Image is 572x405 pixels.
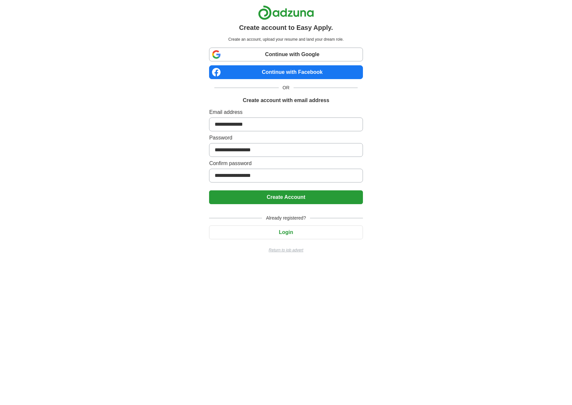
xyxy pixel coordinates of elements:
label: Confirm password [209,160,363,167]
button: Login [209,225,363,239]
span: OR [279,84,294,91]
h1: Create account with email address [243,96,329,104]
label: Password [209,134,363,142]
a: Return to job advert [209,247,363,253]
a: Continue with Google [209,48,363,61]
a: Continue with Facebook [209,65,363,79]
button: Create Account [209,190,363,204]
p: Create an account, upload your resume and land your dream role. [210,36,361,42]
span: Already registered? [262,215,310,222]
label: Email address [209,108,363,116]
a: Login [209,229,363,235]
h1: Create account to Easy Apply. [239,23,333,32]
img: Adzuna logo [258,5,314,20]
